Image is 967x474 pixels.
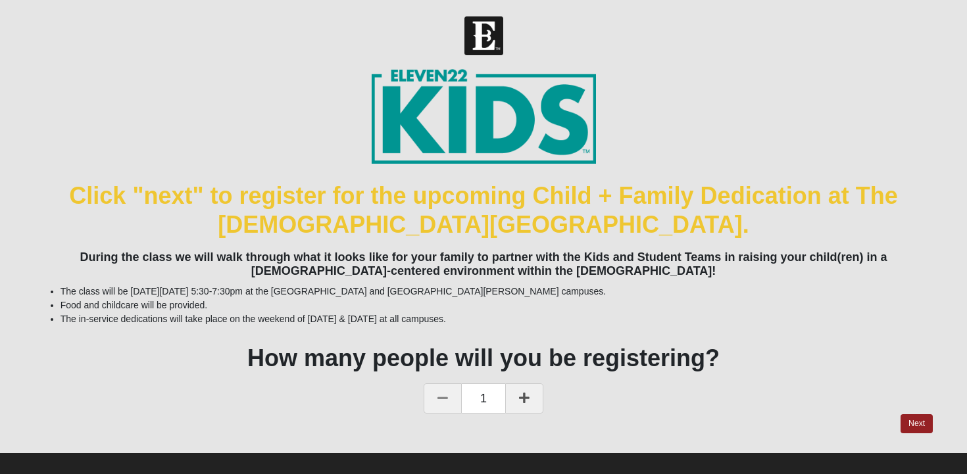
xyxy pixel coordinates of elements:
span: 1 [462,383,505,414]
font: Click "next" to register for the upcoming Child + Family Dedication at The [DEMOGRAPHIC_DATA][GEO... [69,182,897,237]
li: The class will be [DATE][DATE] 5:30-7:30pm at the [GEOGRAPHIC_DATA] and [GEOGRAPHIC_DATA][PERSON_... [61,285,933,298]
a: Next [901,414,933,433]
li: The in-service dedications will take place on the weekend of [DATE] & [DATE] at all campuses. [61,312,933,326]
img: Church of Eleven22 Logo [464,16,503,55]
h4: During the class we will walk through what it looks like for your family to partner with the Kids... [34,250,933,279]
li: Food and childcare will be provided. [61,298,933,312]
img: E22-kids-pms7716-TM.png [371,69,596,164]
h1: How many people will you be registering? [34,344,933,372]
